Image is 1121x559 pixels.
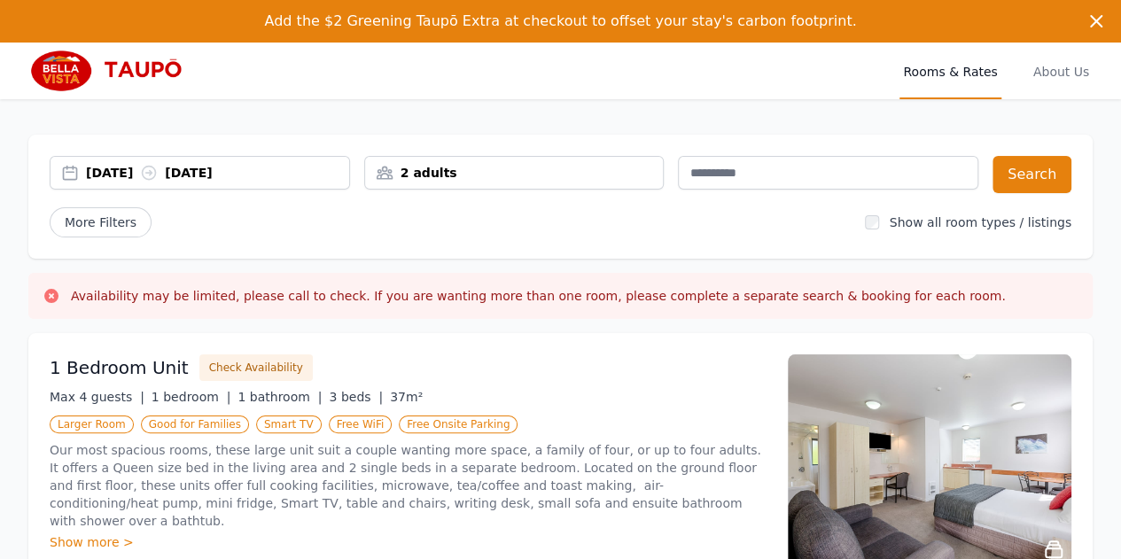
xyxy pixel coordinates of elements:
[237,390,322,404] span: 1 bathroom |
[1030,43,1093,99] a: About Us
[50,207,152,237] span: More Filters
[50,533,767,551] div: Show more >
[199,354,313,381] button: Check Availability
[141,415,249,433] span: Good for Families
[256,415,322,433] span: Smart TV
[50,355,189,380] h3: 1 Bedroom Unit
[365,164,664,182] div: 2 adults
[899,43,1000,99] a: Rooms & Rates
[329,415,393,433] span: Free WiFi
[50,441,767,530] p: Our most spacious rooms, these large unit suit a couple wanting more space, a family of four, or ...
[890,215,1071,229] label: Show all room types / listings
[152,390,231,404] span: 1 bedroom |
[329,390,383,404] span: 3 beds |
[993,156,1071,193] button: Search
[390,390,423,404] span: 37m²
[71,287,1006,305] h3: Availability may be limited, please call to check. If you are wanting more than one room, please ...
[264,12,856,29] span: Add the $2 Greening Taupō Extra at checkout to offset your stay's carbon footprint.
[399,415,518,433] span: Free Onsite Parking
[86,164,349,182] div: [DATE] [DATE]
[28,50,199,92] img: Bella Vista Taupo
[50,415,134,433] span: Larger Room
[50,390,144,404] span: Max 4 guests |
